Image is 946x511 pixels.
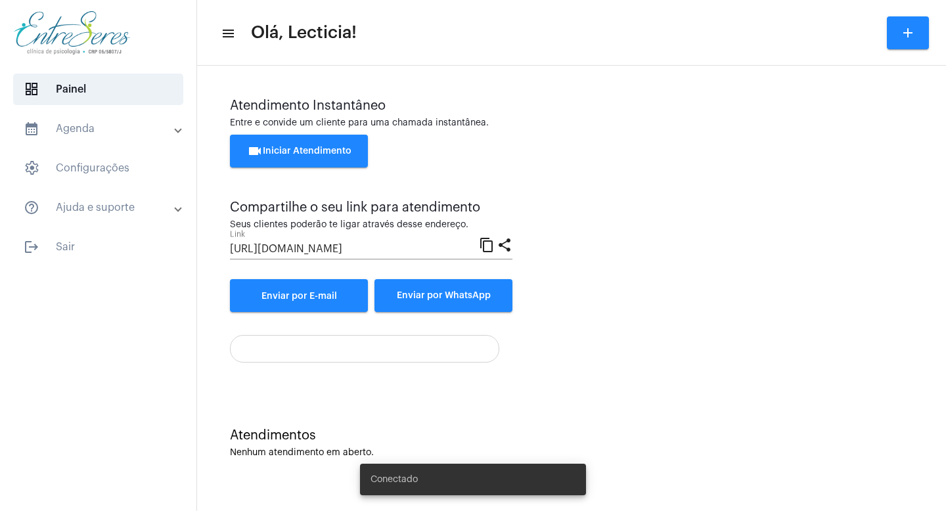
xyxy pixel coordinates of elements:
div: Entre e convide um cliente para uma chamada instantânea. [230,118,913,128]
button: Iniciar Atendimento [230,135,368,167]
div: Seus clientes poderão te ligar através desse endereço. [230,220,512,230]
mat-expansion-panel-header: sidenav iconAgenda [8,113,196,144]
img: aa27006a-a7e4-c883-abf8-315c10fe6841.png [11,7,133,59]
mat-icon: sidenav icon [221,26,234,41]
mat-icon: sidenav icon [24,121,39,137]
mat-icon: share [497,236,512,252]
span: Conectado [371,473,418,486]
mat-panel-title: Agenda [24,121,175,137]
div: Atendimento Instantâneo [230,99,913,113]
mat-icon: sidenav icon [24,200,39,215]
button: Enviar por WhatsApp [374,279,512,312]
div: Compartilhe o seu link para atendimento [230,200,512,215]
mat-expansion-panel-header: sidenav iconAjuda e suporte [8,192,196,223]
span: Configurações [13,152,183,184]
span: Enviar por WhatsApp [397,291,491,300]
mat-icon: videocam [247,143,263,159]
a: Enviar por E-mail [230,279,368,312]
span: sidenav icon [24,160,39,176]
mat-icon: add [900,25,916,41]
mat-icon: sidenav icon [24,239,39,255]
span: Olá, Lecticia! [251,22,357,43]
span: Painel [13,74,183,105]
mat-icon: content_copy [479,236,495,252]
div: Atendimentos [230,428,913,443]
div: Nenhum atendimento em aberto. [230,448,913,458]
span: Enviar por E-mail [261,292,337,301]
span: Iniciar Atendimento [247,146,351,156]
span: sidenav icon [24,81,39,97]
mat-panel-title: Ajuda e suporte [24,200,175,215]
span: Sair [13,231,183,263]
